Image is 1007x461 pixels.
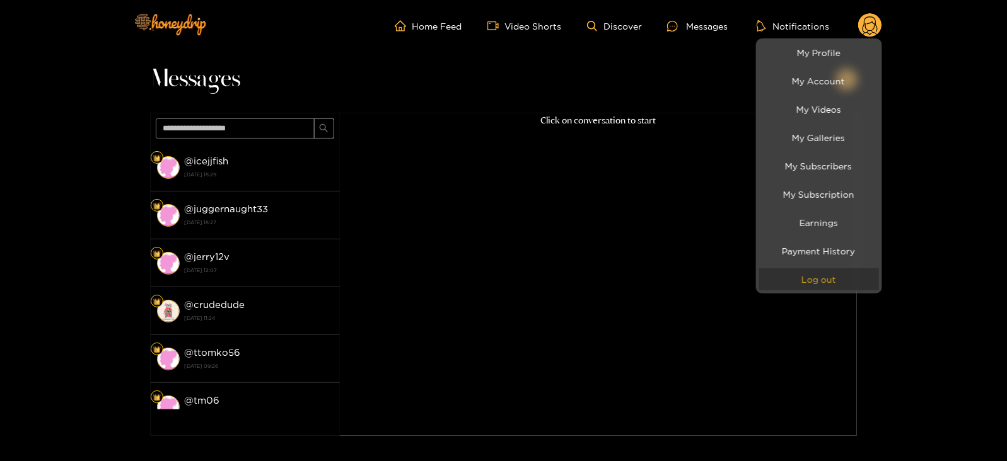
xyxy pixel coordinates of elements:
a: My Galleries [759,127,879,149]
a: My Subscription [759,183,879,205]
a: My Videos [759,98,879,120]
a: Payment History [759,240,879,262]
a: My Subscribers [759,155,879,177]
a: My Profile [759,42,879,64]
a: My Account [759,70,879,92]
a: Earnings [759,212,879,234]
button: Log out [759,268,879,290]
